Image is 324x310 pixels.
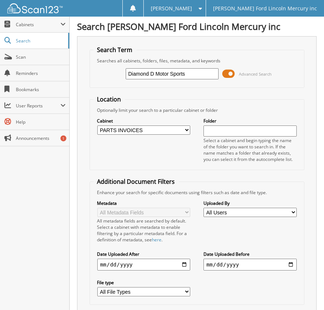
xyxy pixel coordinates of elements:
[16,38,65,44] span: Search
[94,95,125,103] legend: Location
[97,259,190,271] input: start
[203,137,296,162] div: Select a cabinet and begin typing the name of the folder you want to search in. If the name match...
[203,251,296,257] label: Date Uploaded Before
[94,107,300,113] div: Optionally limit your search to a particular cabinet or folder
[152,237,162,243] a: here
[97,118,190,124] label: Cabinet
[97,200,190,206] label: Metadata
[94,58,300,64] div: Searches all cabinets, folders, files, metadata, and keywords
[151,6,192,11] span: [PERSON_NAME]
[94,178,179,186] legend: Additional Document Filters
[94,189,300,196] div: Enhance your search for specific documents using filters such as date and file type.
[16,135,66,141] span: Announcements
[16,86,66,93] span: Bookmarks
[16,119,66,125] span: Help
[203,259,296,271] input: end
[203,118,296,124] label: Folder
[16,103,60,109] span: User Reports
[60,135,66,141] div: 1
[97,218,190,243] div: All metadata fields are searched by default. Select a cabinet with metadata to enable filtering b...
[239,71,272,77] span: Advanced Search
[203,200,296,206] label: Uploaded By
[97,251,190,257] label: Date Uploaded After
[16,70,66,76] span: Reminders
[77,20,317,32] h1: Search [PERSON_NAME] Ford Lincoln Mercury inc
[213,6,317,11] span: [PERSON_NAME] Ford Lincoln Mercury inc
[16,21,60,28] span: Cabinets
[94,46,136,54] legend: Search Term
[16,54,66,60] span: Scan
[97,279,190,286] label: File type
[7,3,63,13] img: scan123-logo-white.svg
